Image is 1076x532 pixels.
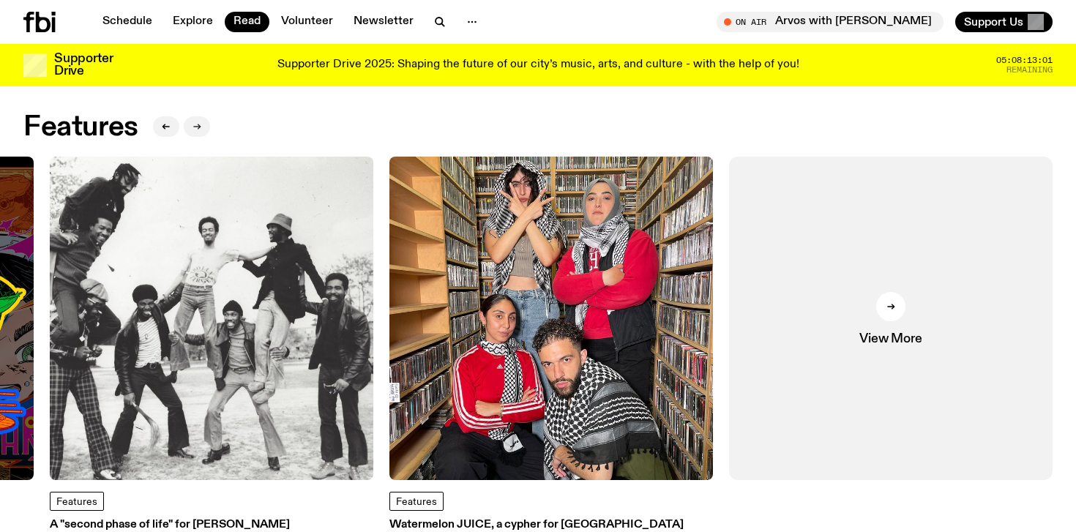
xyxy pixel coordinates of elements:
[50,157,373,480] img: The image is a black and white photo of the 8 members of the band Cymande standing outside. Some ...
[955,12,1053,32] button: Support Us
[729,157,1053,480] a: View More
[277,59,799,72] p: Supporter Drive 2025: Shaping the future of our city’s music, arts, and culture - with the help o...
[1006,66,1053,74] span: Remaining
[54,53,113,78] h3: Supporter Drive
[389,520,713,531] h3: Watermelon JUICE, a cypher for [GEOGRAPHIC_DATA]
[225,12,269,32] a: Read
[996,56,1053,64] span: 05:08:13:01
[345,12,422,32] a: Newsletter
[389,492,444,511] a: Features
[50,492,104,511] a: Features
[964,15,1023,29] span: Support Us
[859,333,922,345] span: View More
[272,12,342,32] a: Volunteer
[396,497,437,507] span: Features
[94,12,161,32] a: Schedule
[56,497,97,507] span: Features
[164,12,222,32] a: Explore
[50,520,373,531] h3: A "second phase of life" for [PERSON_NAME]
[717,12,944,32] button: On AirArvos with [PERSON_NAME]
[23,114,138,141] h2: Features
